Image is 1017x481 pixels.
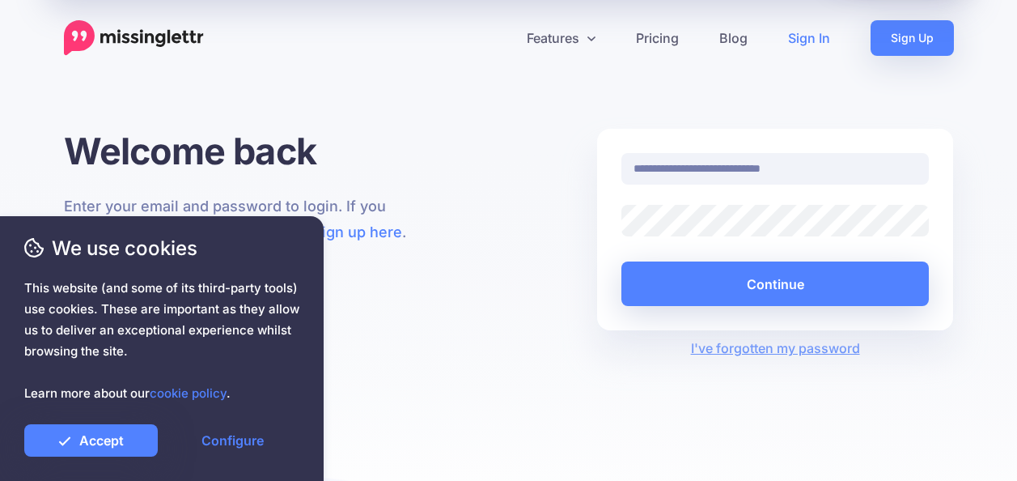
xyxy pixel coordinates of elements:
[699,20,768,56] a: Blog
[871,20,954,56] a: Sign Up
[150,385,227,401] a: cookie policy
[616,20,699,56] a: Pricing
[768,20,850,56] a: Sign In
[506,20,616,56] a: Features
[24,234,299,262] span: We use cookies
[24,278,299,404] span: This website (and some of its third-party tools) use cookies. These are important as they allow u...
[24,424,158,457] a: Accept
[64,129,421,173] h1: Welcome back
[166,424,299,457] a: Configure
[314,223,402,240] a: sign up here
[621,262,930,306] button: Continue
[691,340,860,356] a: I've forgotten my password
[64,194,421,245] p: Enter your email and password to login. If you don't have an account then you can .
